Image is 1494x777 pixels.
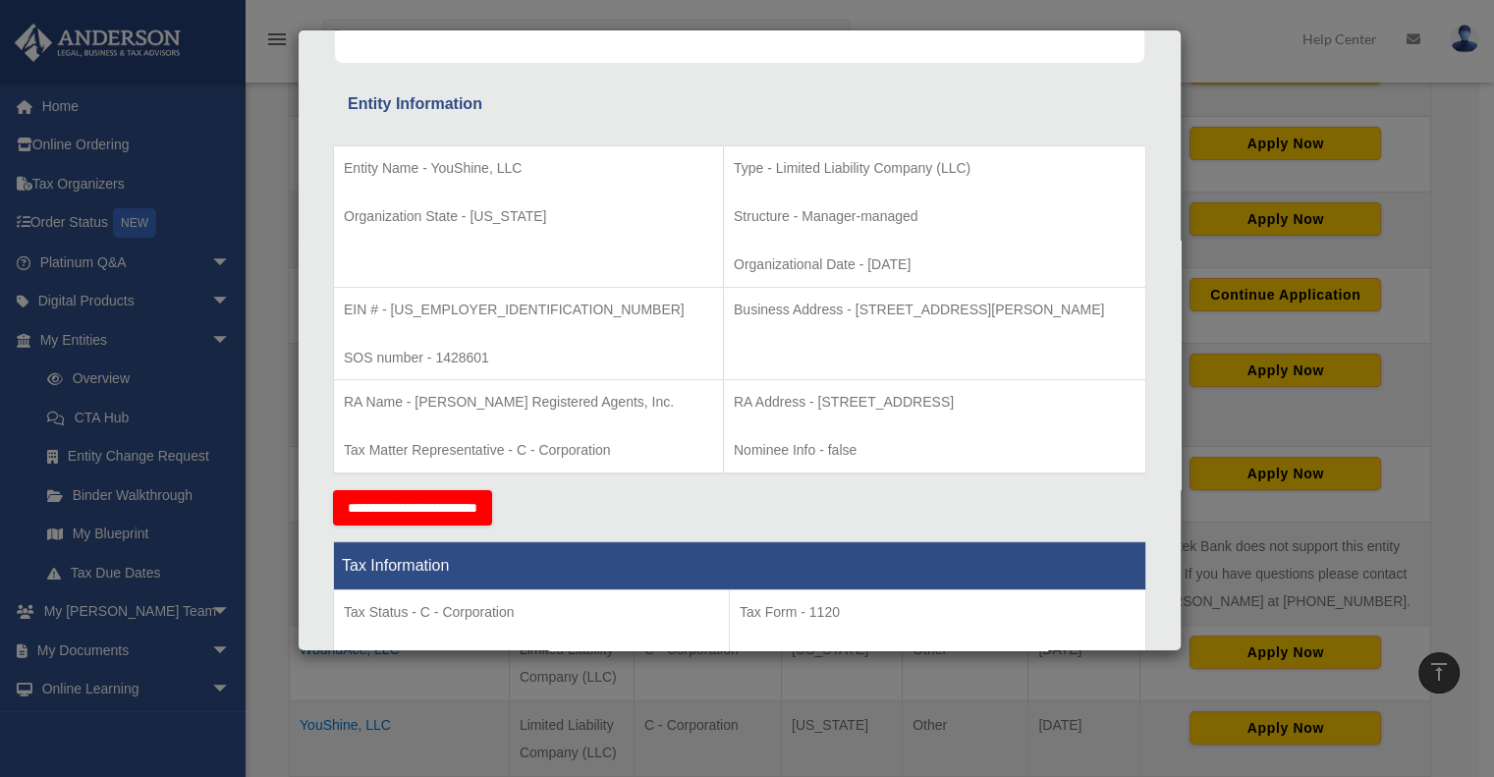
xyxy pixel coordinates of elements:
p: Organization State - [US_STATE] [344,204,713,229]
p: SOS number - 1428601 [344,346,713,370]
p: Structure - Manager-managed [734,204,1135,229]
th: Tax Information [334,541,1146,589]
p: Type - Limited Liability Company (LLC) [734,156,1135,181]
p: RA Name - [PERSON_NAME] Registered Agents, Inc. [344,390,713,415]
p: Year End Month - Calendar Year [344,648,719,673]
p: Tax Matter Representative - C - Corporation [344,438,713,463]
p: Federal Return Due Date - [DATE] [740,648,1135,673]
p: RA Address - [STREET_ADDRESS] [734,390,1135,415]
p: EIN # - [US_EMPLOYER_IDENTIFICATION_NUMBER] [344,298,713,322]
div: Entity Information [348,90,1132,118]
p: Business Address - [STREET_ADDRESS][PERSON_NAME] [734,298,1135,322]
p: Entity Name - YouShine, LLC [344,156,713,181]
p: Nominee Info - false [734,438,1135,463]
p: Organizational Date - [DATE] [734,252,1135,277]
p: Tax Form - 1120 [740,600,1135,625]
p: Tax Status - C - Corporation [344,600,719,625]
td: Tax Period Type - Calendar Year [334,589,730,735]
